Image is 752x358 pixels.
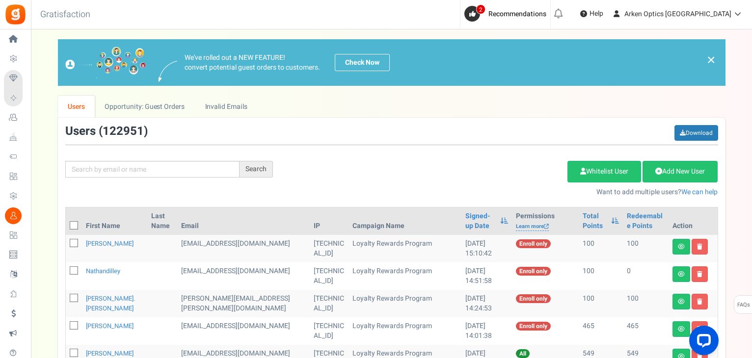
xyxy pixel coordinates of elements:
a: Learn more [516,223,549,231]
a: × [707,54,716,66]
td: 100 [579,235,623,262]
a: Total Points [583,211,606,231]
a: [PERSON_NAME] [86,239,134,248]
img: images [65,47,146,78]
i: View details [678,326,685,332]
td: Loyalty Rewards Program [349,262,461,290]
a: Add New User [643,161,718,182]
i: Delete user [697,299,702,305]
td: Loyalty Rewards Program [349,235,461,262]
th: Last Name [147,207,177,235]
th: Campaign Name [349,207,461,235]
td: 465 [579,317,623,345]
td: [TECHNICAL_ID] [310,317,349,345]
img: Gratisfaction [4,3,27,26]
a: Users [58,96,95,118]
td: General [177,317,310,345]
i: View details [678,244,685,250]
span: Help [587,9,603,19]
a: [PERSON_NAME].[PERSON_NAME] [86,294,135,313]
span: 2 [476,4,485,14]
td: [DATE] 14:51:58 [461,262,511,290]
a: Help [576,6,607,22]
td: 0 [623,262,669,290]
span: Arken Optics [GEOGRAPHIC_DATA] [624,9,731,19]
td: General [177,262,310,290]
td: General [177,235,310,262]
input: Search by email or name [65,161,240,178]
a: Signed-up Date [465,211,495,231]
h3: Gratisfaction [29,5,101,25]
a: 2 Recommendations [464,6,550,22]
img: images [159,61,177,82]
p: Want to add multiple users? [288,187,718,197]
a: Redeemable Points [627,211,665,231]
i: Delete user [697,271,702,277]
td: General [177,290,310,317]
i: View details [678,271,685,277]
td: [DATE] 14:01:38 [461,317,511,345]
span: Enroll only [516,322,551,331]
span: Enroll only [516,294,551,303]
td: 100 [579,290,623,317]
td: Loyalty Rewards Program [349,290,461,317]
span: Enroll only [516,239,551,248]
a: Download [674,125,718,141]
th: First Name [82,207,148,235]
td: 100 [579,262,623,290]
a: nathandilley [86,266,120,276]
td: [TECHNICAL_ID] [310,290,349,317]
a: Check Now [335,54,390,71]
td: [TECHNICAL_ID] [310,235,349,262]
div: Search [240,161,273,178]
a: Opportunity: Guest Orders [95,96,194,118]
span: Enroll only [516,267,551,276]
a: Invalid Emails [195,96,257,118]
td: [DATE] 14:24:53 [461,290,511,317]
td: 465 [623,317,669,345]
th: Permissions [512,207,579,235]
td: 100 [623,290,669,317]
td: Loyalty Rewards Program [349,317,461,345]
th: IP [310,207,349,235]
span: All [516,349,530,358]
i: Delete user [697,244,702,250]
span: 122951 [103,123,144,140]
th: Action [669,207,718,235]
a: Whitelist User [567,161,641,182]
h3: Users ( ) [65,125,148,138]
td: [TECHNICAL_ID] [310,262,349,290]
th: Email [177,207,310,235]
td: 100 [623,235,669,262]
i: View details [678,299,685,305]
a: [PERSON_NAME] [86,321,134,331]
a: We can help [681,187,718,197]
a: [PERSON_NAME] [86,349,134,358]
p: We've rolled out a NEW FEATURE! convert potential guest orders to customers. [185,53,320,73]
span: Recommendations [488,9,546,19]
td: [DATE] 15:10:42 [461,235,511,262]
span: FAQs [737,296,750,314]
